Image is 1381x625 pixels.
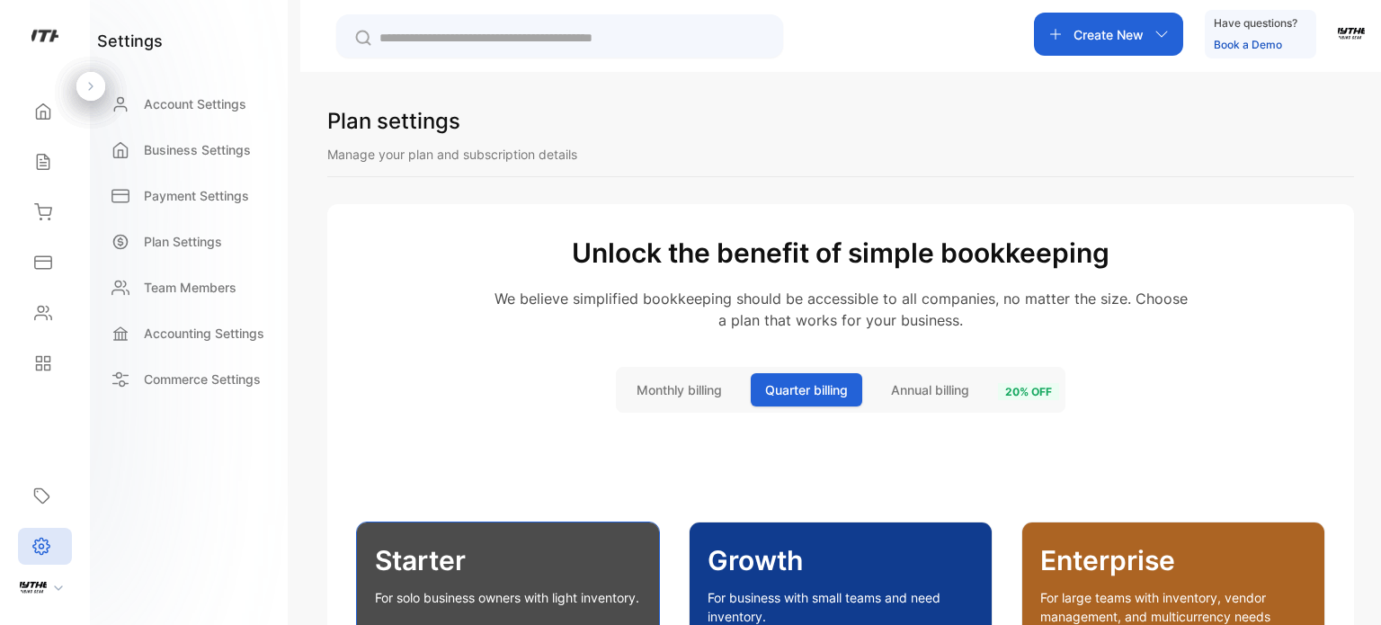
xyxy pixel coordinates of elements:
span: Annual billing [891,380,969,399]
span: 20 % off [998,383,1059,400]
a: Accounting Settings [97,315,281,352]
p: We believe simplified bookkeeping should be accessible to all companies, no matter the size. Choo... [356,288,1325,331]
a: Team Members [97,269,281,306]
p: Create New [1074,25,1144,44]
p: Commerce Settings [144,370,261,388]
button: Annual billing [877,373,984,406]
p: Business Settings [144,140,251,159]
p: Accounting Settings [144,324,264,343]
p: Have questions? [1214,14,1297,32]
button: Quarter billing [751,373,862,406]
p: Team Members [144,278,236,297]
button: Create New [1034,13,1183,56]
p: Plan Settings [144,232,222,251]
h1: Plan settings [327,105,460,138]
p: Enterprise [1040,540,1306,581]
a: Account Settings [97,85,281,122]
p: Payment Settings [144,186,249,205]
a: Payment Settings [97,177,281,214]
a: Business Settings [97,131,281,168]
a: Book a Demo [1214,38,1282,51]
p: Manage your plan and subscription details [327,145,1354,164]
span: Monthly billing [637,380,722,399]
p: For solo business owners with light inventory. [375,588,641,607]
p: Starter [375,540,641,581]
a: Commerce Settings [97,361,281,397]
h1: settings [97,29,163,53]
button: avatar [1338,13,1365,56]
a: Plan Settings [97,223,281,260]
span: Quarter billing [765,380,848,399]
img: avatar [1338,18,1365,45]
img: profile [20,572,47,599]
h2: Unlock the benefit of simple bookkeeping [356,233,1325,273]
iframe: LiveChat chat widget [1305,549,1381,625]
button: Monthly billing [622,373,736,406]
img: logo [31,23,58,50]
p: Growth [708,540,974,581]
p: Account Settings [144,94,246,113]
